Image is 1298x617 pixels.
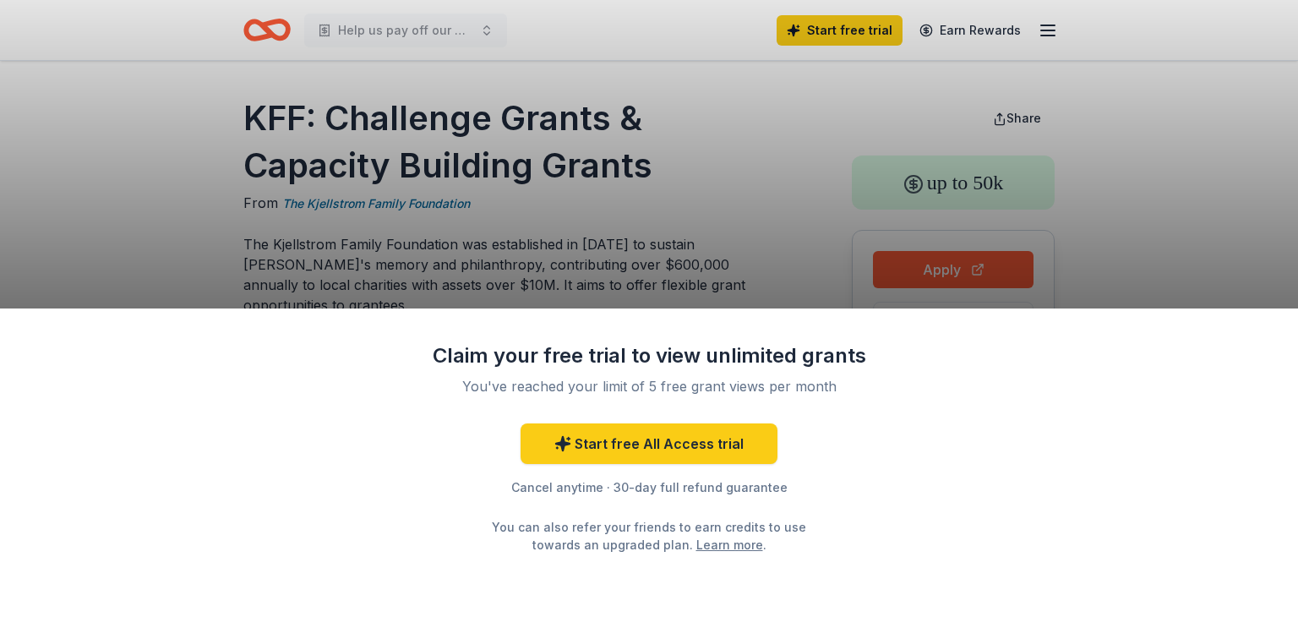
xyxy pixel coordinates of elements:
div: Claim your free trial to view unlimited grants [429,342,869,369]
div: Cancel anytime · 30-day full refund guarantee [429,478,869,498]
div: You can also refer your friends to earn credits to use towards an upgraded plan. . [477,518,821,554]
a: Start free All Access trial [521,423,777,464]
a: Learn more [696,536,763,554]
div: You've reached your limit of 5 free grant views per month [450,376,848,396]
